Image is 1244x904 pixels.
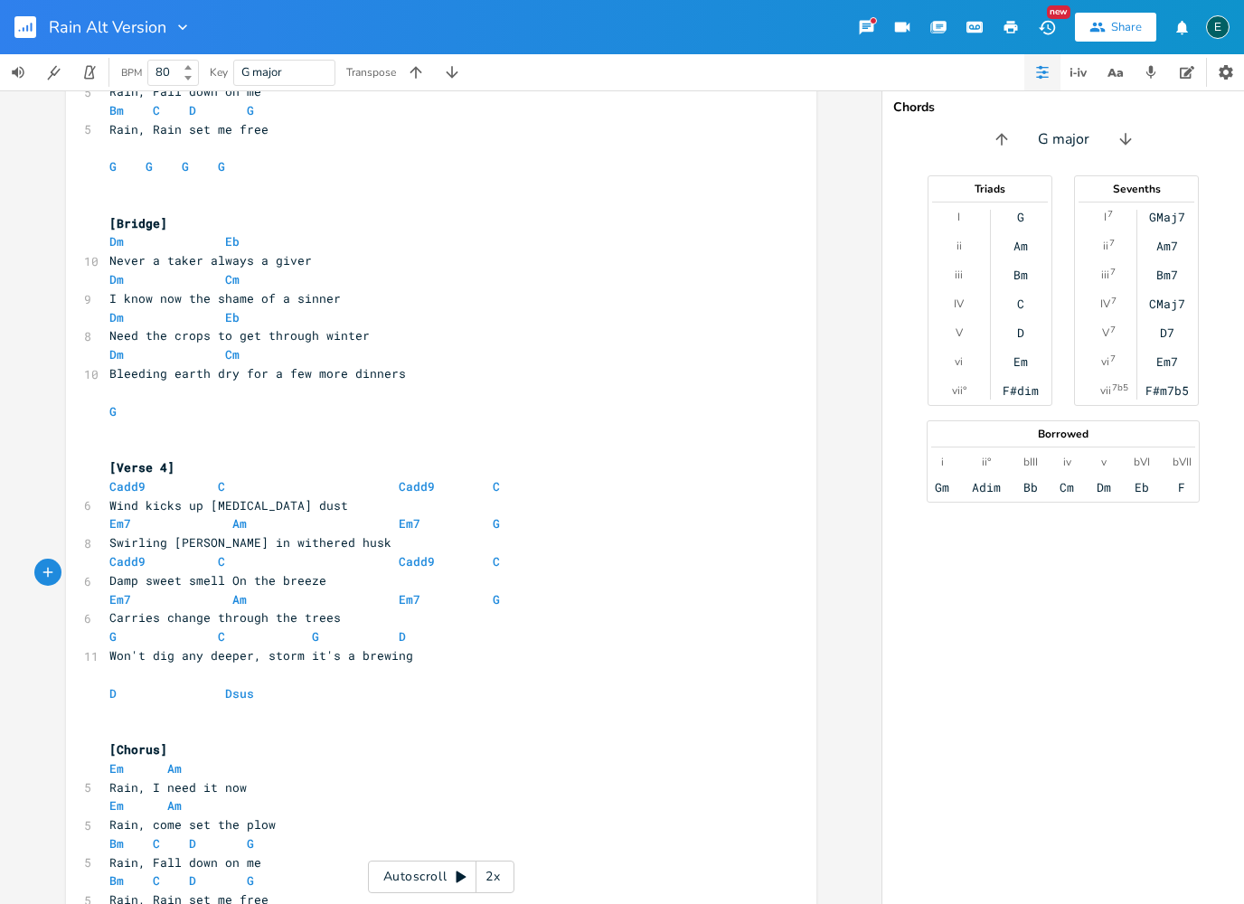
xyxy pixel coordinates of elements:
sup: 7b5 [1112,381,1128,395]
div: Chords [893,101,1233,114]
span: Swirling [PERSON_NAME] in withered husk [109,534,391,551]
div: IV [1100,297,1110,311]
span: Bm [109,835,124,852]
span: Cm [225,346,240,363]
button: New [1029,11,1065,43]
div: Cm [1060,480,1074,494]
span: C [153,102,160,118]
span: G [109,158,117,174]
span: Em [109,760,124,777]
span: Rain, Rain set me free [109,121,269,137]
span: Bm [109,872,124,889]
div: F#m7b5 [1145,383,1189,398]
span: Rain, come set the plow [109,816,276,833]
span: Dsus [225,685,254,702]
span: D [399,628,406,645]
span: D [189,102,196,118]
span: Need the crops to get through winter [109,327,370,344]
div: Bm [1013,268,1028,282]
span: Dm [109,346,124,363]
span: Cadd9 [399,478,435,494]
div: Em [1013,354,1028,369]
div: Autoscroll [368,861,514,893]
div: iii [1101,268,1109,282]
span: G [109,628,117,645]
span: Dm [109,271,124,287]
span: G [493,515,500,532]
div: ii° [982,455,991,469]
div: i [941,455,944,469]
div: Em7 [1156,354,1178,369]
span: G [218,158,225,174]
span: Carries change through the trees [109,609,341,626]
span: I know now the shame of a sinner [109,290,341,306]
div: Eb [1135,480,1149,494]
sup: 7 [1107,207,1113,221]
div: Gm [935,480,949,494]
div: Bb [1023,480,1038,494]
div: BPM [121,68,142,78]
div: GMaj7 [1149,210,1185,224]
span: [Verse 4] [109,459,174,476]
span: Cm [225,271,240,287]
span: Am [232,591,247,607]
div: F [1178,480,1185,494]
span: Am [167,760,182,777]
div: Share [1111,19,1142,35]
span: Em [109,797,124,814]
div: bVI [1134,455,1150,469]
div: Triads [928,184,1051,194]
span: Em7 [109,591,131,607]
span: Dm [109,233,124,250]
div: Borrowed [928,428,1199,439]
div: 2x [476,861,509,893]
span: Cadd9 [399,553,435,570]
div: D7 [1160,325,1174,340]
span: Won't dig any deeper, storm it's a brewing [109,647,413,664]
span: Em7 [109,515,131,532]
span: G [146,158,153,174]
span: G major [1038,129,1089,150]
div: v [1101,455,1107,469]
span: Cadd9 [109,478,146,494]
button: Share [1075,13,1156,42]
span: G major [241,64,282,80]
div: D [1017,325,1024,340]
span: C [218,553,225,570]
div: C [1017,297,1024,311]
span: G [312,628,319,645]
div: bIII [1023,455,1038,469]
div: CMaj7 [1149,297,1185,311]
div: vii [1100,383,1111,398]
div: Am7 [1156,239,1178,253]
div: vi [955,354,963,369]
div: I [957,210,960,224]
div: iii [955,268,963,282]
span: G [182,158,189,174]
div: ii [1103,239,1108,253]
span: Wind kicks up [MEDICAL_DATA] dust [109,497,348,513]
div: vii° [952,383,966,398]
span: D [189,835,196,852]
div: Am [1013,239,1028,253]
span: Cadd9 [109,553,146,570]
span: Rain, Fall down on me [109,854,261,871]
span: G [247,835,254,852]
span: Am [167,797,182,814]
span: C [493,553,500,570]
span: G [109,403,117,419]
span: [Chorus] [109,741,167,758]
span: [Bridge] [109,215,167,231]
span: C [153,835,160,852]
span: Dm [109,309,124,325]
span: Never a taker always a giver [109,252,312,268]
span: C [153,872,160,889]
span: Eb [225,309,240,325]
div: New [1047,5,1070,19]
div: Bm7 [1156,268,1178,282]
span: C [218,478,225,494]
span: G [247,102,254,118]
div: Transpose [346,67,396,78]
div: Adim [972,480,1001,494]
div: vi [1101,354,1109,369]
